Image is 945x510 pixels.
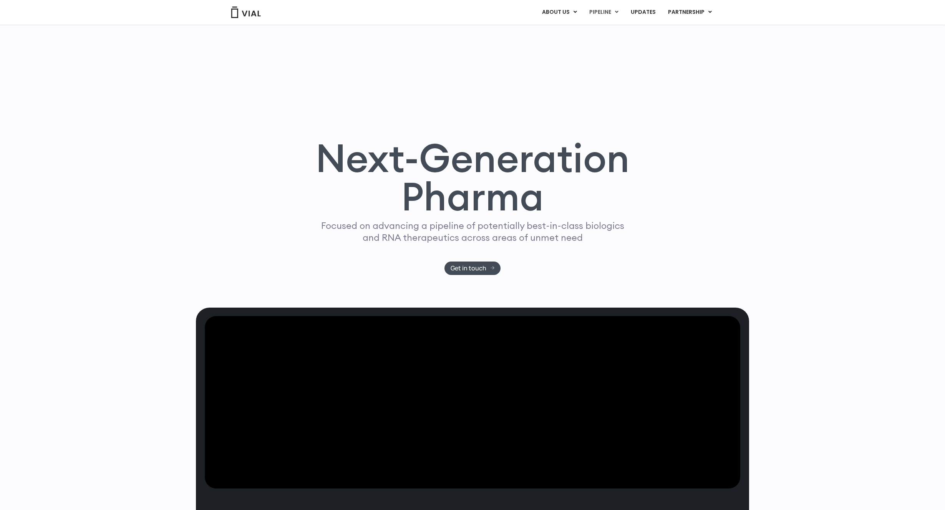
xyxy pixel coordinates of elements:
[444,262,501,275] a: Get in touch
[451,265,486,271] span: Get in touch
[625,6,661,19] a: UPDATES
[306,139,639,216] h1: Next-Generation Pharma
[230,7,261,18] img: Vial Logo
[662,6,718,19] a: PARTNERSHIPMenu Toggle
[583,6,624,19] a: PIPELINEMenu Toggle
[318,220,627,243] p: Focused on advancing a pipeline of potentially best-in-class biologics and RNA therapeutics acros...
[536,6,583,19] a: ABOUT USMenu Toggle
